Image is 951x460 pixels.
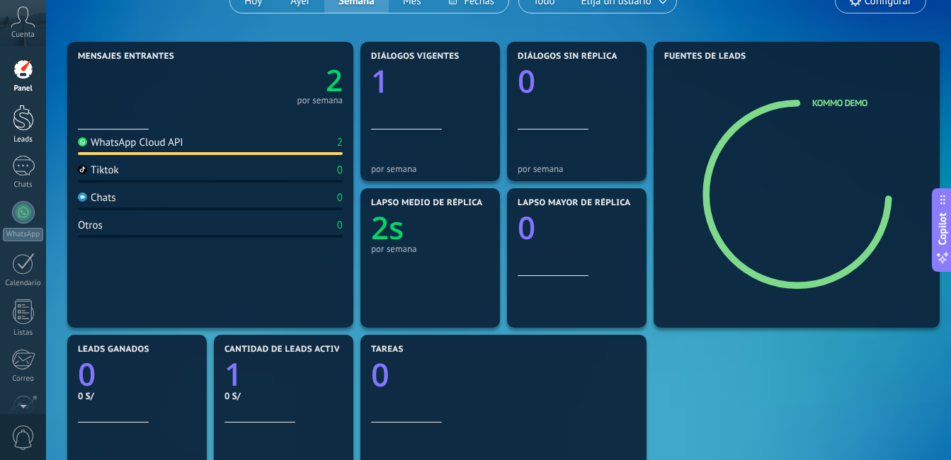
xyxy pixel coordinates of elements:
div: por semana [371,163,489,174]
div: WhatsApp [3,228,43,241]
span: Lapso mayor de réplica [518,198,630,208]
div: por semana [297,97,343,104]
div: Leads [3,135,44,144]
a: 0 [371,353,636,396]
img: WhatsApp Cloud API [78,137,87,146]
text: 0 [518,206,535,248]
div: por semana [518,163,636,174]
span: Mensajes entrantes [78,52,174,62]
text: 0 [518,59,535,102]
span: Lapso medio de réplica [371,198,483,208]
text: 0 [371,353,389,396]
div: Chats [78,191,116,205]
text: 0 [78,352,96,395]
div: Otros [78,219,103,232]
text: 1 [224,352,242,395]
div: 0 [337,191,343,205]
div: Panel [3,84,44,93]
span: Fuentes de leads [664,52,746,62]
a: 0 [78,352,196,395]
div: Calendario [3,279,44,288]
div: 0 [337,163,343,177]
div: por semana [371,243,489,254]
div: Listas [3,328,44,338]
div: Chats [3,180,44,190]
div: 0 [337,219,343,232]
div: Correo [3,374,44,384]
span: Diálogos sin réplica [518,52,617,62]
text: 1 [371,59,389,102]
span: Diálogos vigentes [371,52,460,62]
img: Chats [78,192,87,202]
a: 2 [210,60,343,100]
div: Tiktok [78,163,119,177]
div: 0 S/ [224,390,343,402]
a: 1 [224,352,343,395]
span: Cantidad de leads activos [224,345,351,355]
span: Tareas [371,345,404,355]
div: 2 [337,136,343,149]
img: Tiktok [78,165,87,174]
div: 0 S/ [78,390,196,402]
text: 2 [326,60,343,100]
span: Cuenta [11,30,35,40]
span: Copilot [935,213,950,246]
text: 2s [371,206,404,248]
div: WhatsApp Cloud API [78,136,183,149]
span: Leads ganados [78,345,149,355]
a: Kommo Demo [812,97,867,109]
